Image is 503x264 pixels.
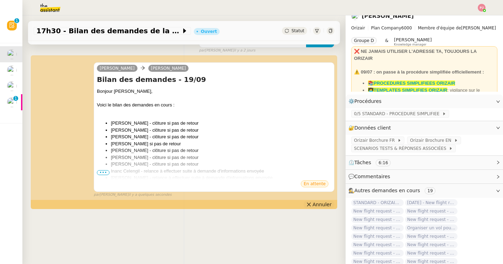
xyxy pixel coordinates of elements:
li: [PERSON_NAME] - clôture si pas de retour [111,147,331,154]
nz-tag: 19 [425,187,435,194]
img: svg [478,4,486,12]
li: [PERSON_NAME] si pas de retour [111,140,331,147]
span: Orizair Borchure FR [354,137,397,144]
nz-tag: Groupe D [351,37,377,44]
p: 1 [15,18,18,25]
nz-tag: 6:16 [376,159,391,166]
p: 1 [14,96,17,102]
span: New flight request - Hav Gsgsg [405,241,458,248]
span: par [199,48,205,54]
strong: ❌ NE JAMAIS UTILISER L'ADRESSE TA, TOUJOURS LA ORIZAIR [354,49,476,61]
span: Orizair [351,26,365,30]
span: Autres demandes en cours [354,188,420,193]
span: [PERSON_NAME] [351,25,497,32]
span: par [94,192,100,198]
h4: Bilan des demandes - 19/09 [97,75,331,84]
div: ⏲️Tâches 6:16 [346,156,503,169]
span: Commentaires [354,174,390,179]
li: [PERSON_NAME] - clôture si pas de retour [111,161,331,168]
div: ⚙️Procédures [346,95,503,108]
nz-badge-sup: 1 [13,96,18,101]
span: 0/5 STANDARD - PROCEDURE SIMPLIFIEE [354,110,442,117]
li: [PERSON_NAME] - relance à effectuer suite à demande d'informations envoyée [111,174,331,181]
li: [PERSON_NAME] - clôture si pas de retour [111,120,331,127]
strong: ⚠️ 09/07 : on passe à la procédure simplifiée officiellement : [354,69,484,75]
span: New flight request - [PERSON_NAME] [405,216,458,223]
span: Procédures [354,98,382,104]
span: New flight request - [PERSON_NAME] [405,233,458,240]
span: [DATE] - New flight request - [PERSON_NAME]-[GEOGRAPHIC_DATA] [405,199,458,206]
span: New flight request - [PERSON_NAME] [405,250,458,257]
small: [PERSON_NAME] [94,192,172,198]
span: Plan Company [371,26,401,30]
span: New flight request - [PERSON_NAME] [405,208,458,215]
span: Annuler [313,201,332,208]
img: users%2FC9SBsJ0duuaSgpQFj5LgoEX8n0o2%2Favatar%2Fec9d51b8-9413-4189-adfb-7be4d8c96a3c [7,81,17,91]
span: Knowledge manager [394,43,426,47]
a: 👩‍💻TEMPLATES SIMPLIFIES ORIZAIR [368,88,447,93]
a: [PERSON_NAME] [148,65,189,71]
span: 17h30 - Bilan des demandes de la journée : en cours et restant à traiter - 19 septembre 2025 [36,27,181,34]
img: users%2FC9SBsJ0duuaSgpQFj5LgoEX8n0o2%2Favatar%2Fec9d51b8-9413-4189-adfb-7be4d8c96a3c [7,49,17,59]
span: il y a 2 jours [234,48,255,54]
span: SCENARIOS TESTS & RÉPONSES ASSOCIÉES [354,145,449,152]
span: Organiser un vol pour [PERSON_NAME] [405,224,458,231]
span: Tâches [354,160,371,165]
div: Ouvert [201,29,217,34]
a: 📚PROCEDURES SIMPLIFIEES ORIZAIR [368,81,455,86]
li: [PERSON_NAME] - clôture si pas de retour [111,154,331,161]
span: New flight request - [PERSON_NAME] [351,216,404,223]
span: & [385,37,388,46]
span: New flight request - [PERSON_NAME] [351,250,404,257]
span: 🔐 [348,124,394,132]
img: users%2F7nLfdXEOePNsgCtodsK58jnyGKv1%2Favatar%2FIMG_1682.jpeg [7,65,17,75]
div: 🕵️Autres demandes en cours 19 [346,184,503,197]
li: [PERSON_NAME] - clôture si pas de retour [111,127,331,134]
span: Orizair Brochure EN [410,137,454,144]
span: En attente [304,181,326,186]
a: [PERSON_NAME] [97,65,137,71]
div: Bonjour [PERSON_NAME], [97,88,331,95]
span: ⚙️ [348,97,385,105]
button: Annuler [304,201,334,208]
nz-badge-sup: 1 [14,18,19,23]
div: Voici le bilan des demandes en cours : [97,102,331,109]
img: users%2FC9SBsJ0duuaSgpQFj5LgoEX8n0o2%2Favatar%2Fec9d51b8-9413-4189-adfb-7be4d8c96a3c [351,12,359,20]
span: New flight request - [PERSON_NAME] [351,233,404,240]
a: [PERSON_NAME] [362,13,414,19]
li: [PERSON_NAME] - clôture si pas de retour [111,133,331,140]
span: il y a quelques secondes [129,192,172,198]
span: New flight request - [PERSON_NAME] [351,224,404,231]
span: STANDARD - ORIZAIR - septembre 2025 [351,199,404,206]
span: [PERSON_NAME] [394,37,432,42]
span: New flight request - [PERSON_NAME] [351,208,404,215]
span: 🕵️ [348,188,438,193]
span: 💬 [348,174,393,179]
small: [PERSON_NAME] [199,48,255,54]
span: New flight request - [PERSON_NAME] [351,241,404,248]
span: ••• [97,170,109,175]
div: 🔐Données client [346,121,503,135]
span: ⏲️ [348,160,397,165]
li: Inanc Celengil - relance à effectuer suite à demande d'informations envoyée [111,168,331,175]
img: users%2FLK22qrMMfbft3m7ot3tU7x4dNw03%2Favatar%2Fdef871fd-89c7-41f9-84a6-65c814c6ac6f [7,97,17,107]
span: Membre d'équipe de [418,26,461,30]
span: Statut [291,28,304,33]
span: Données client [354,125,391,131]
li: : vigilance sur le dashboard utiliser uniquement les templates avec ✈️Orizair pour éviter les con... [368,87,495,107]
div: 💬Commentaires [346,170,503,183]
app-user-label: Knowledge manager [394,37,432,46]
span: 6000 [401,26,412,30]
